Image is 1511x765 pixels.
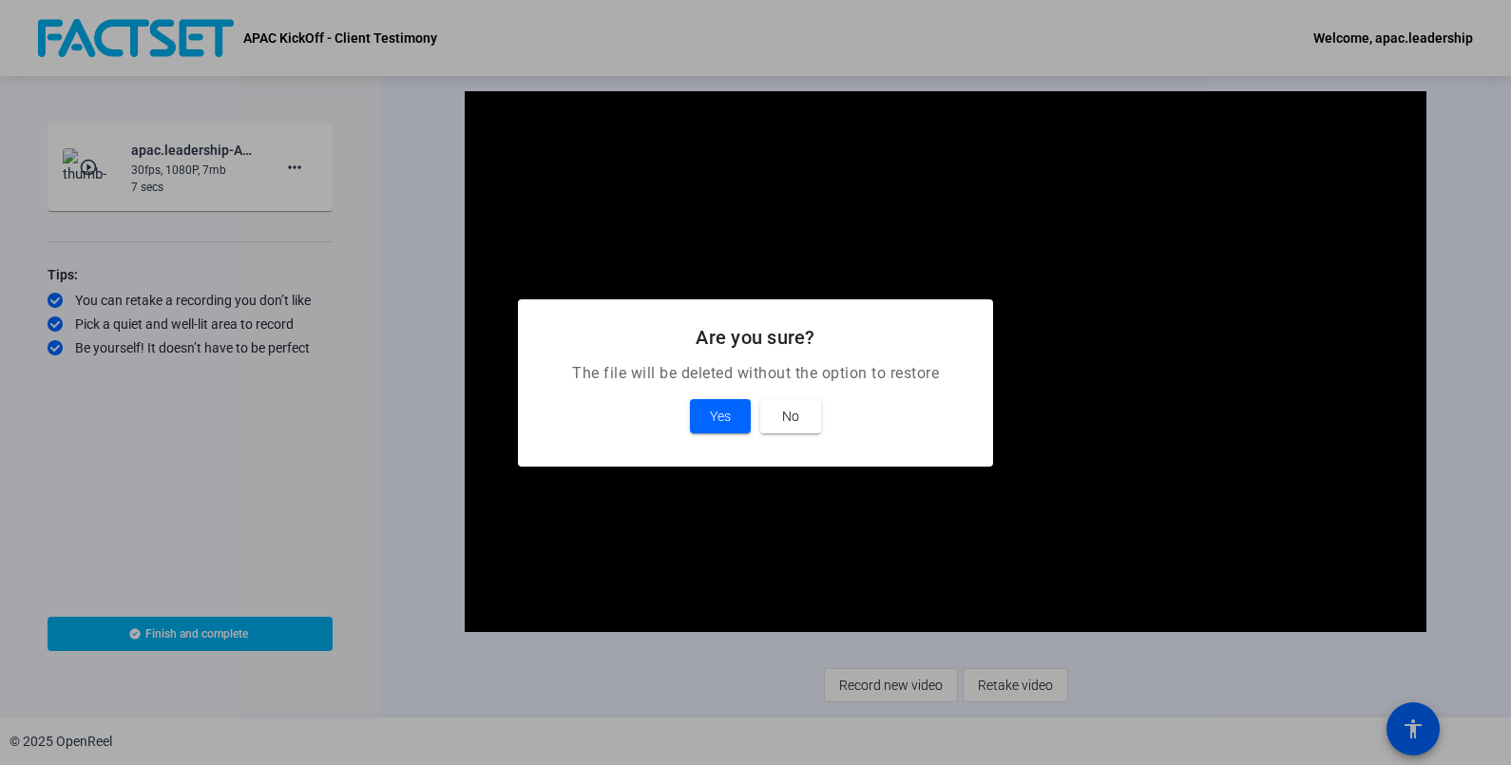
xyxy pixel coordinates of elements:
button: Yes [690,399,751,433]
p: The file will be deleted without the option to restore [541,362,970,385]
span: No [782,405,799,428]
h2: Are you sure? [541,322,970,353]
button: No [760,399,821,433]
span: Yes [710,405,731,428]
